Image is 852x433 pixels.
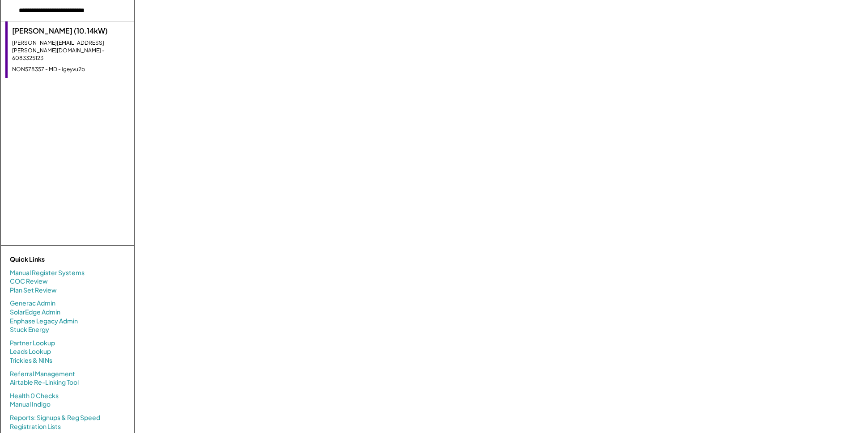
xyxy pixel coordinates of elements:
[12,39,130,62] div: [PERSON_NAME][EMAIL_ADDRESS][PERSON_NAME][DOMAIN_NAME] - 6083325123
[10,356,52,365] a: Trickies & NINs
[10,308,60,317] a: SolarEdge Admin
[10,255,99,264] div: Quick Links
[10,378,79,387] a: Airtable Re-Linking Tool
[12,26,130,36] div: [PERSON_NAME] (10.14kW)
[10,339,55,348] a: Partner Lookup
[10,325,49,334] a: Stuck Energy
[10,400,51,409] a: Manual Indigo
[10,413,100,422] a: Reports: Signups & Reg Speed
[10,277,48,286] a: COC Review
[10,286,57,295] a: Plan Set Review
[10,422,61,431] a: Registration Lists
[10,347,51,356] a: Leads Lookup
[10,268,85,277] a: Manual Register Systems
[10,369,75,378] a: Referral Management
[10,299,55,308] a: Generac Admin
[10,391,59,400] a: Health 0 Checks
[10,317,78,326] a: Enphase Legacy Admin
[12,66,130,73] div: NON578357 - MD - igeyvu2b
